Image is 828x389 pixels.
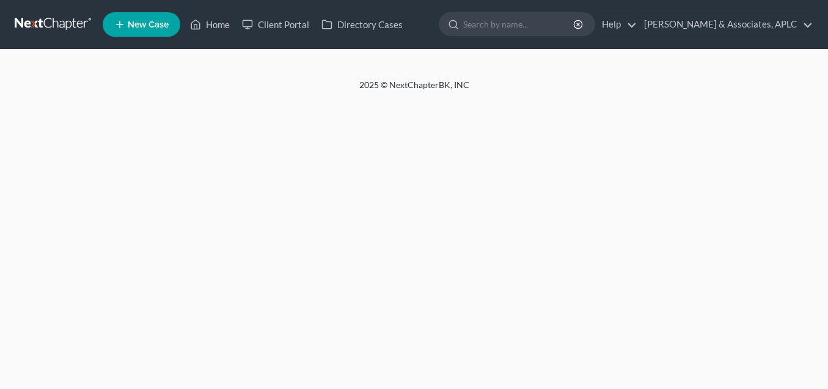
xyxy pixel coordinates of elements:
a: [PERSON_NAME] & Associates, APLC [638,13,813,35]
span: New Case [128,20,169,29]
div: 2025 © NextChapterBK, INC [66,79,763,101]
a: Help [596,13,637,35]
a: Directory Cases [315,13,409,35]
a: Home [184,13,236,35]
a: Client Portal [236,13,315,35]
input: Search by name... [463,13,575,35]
